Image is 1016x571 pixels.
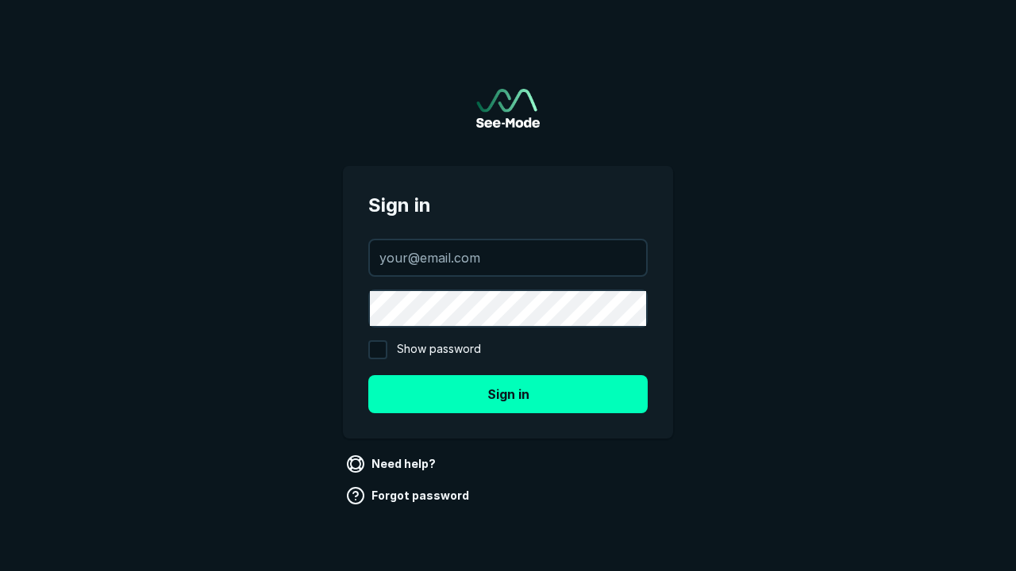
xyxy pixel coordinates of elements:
[368,191,648,220] span: Sign in
[343,451,442,477] a: Need help?
[343,483,475,508] a: Forgot password
[368,375,648,413] button: Sign in
[370,240,646,275] input: your@email.com
[397,340,481,359] span: Show password
[476,89,540,128] a: Go to sign in
[476,89,540,128] img: See-Mode Logo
